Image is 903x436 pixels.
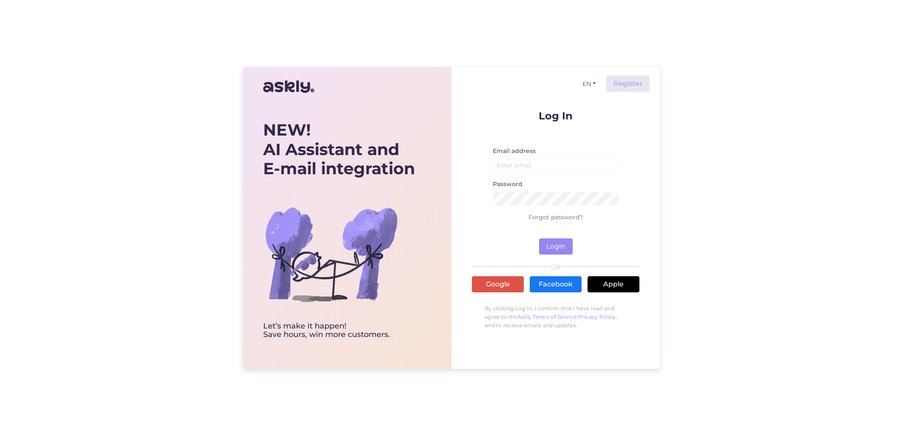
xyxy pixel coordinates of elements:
label: Email address [493,147,536,156]
a: Register [606,76,650,92]
a: Facebook [530,276,582,292]
div: AI Assistant and E-mail integration [263,120,415,178]
a: Apple [588,276,639,292]
b: NEW! [263,120,311,140]
button: EN [579,78,599,90]
label: Password [493,180,522,189]
button: Login [539,238,573,255]
a: Forgot password? [528,213,583,221]
div: Let’s make it happen! Save hours, win more customers. [263,322,415,339]
p: Log In [472,110,639,121]
a: Google [472,276,524,292]
p: By clicking Log In, I confirm that I have read and agree to the , , and to receive emails and upd... [472,300,639,334]
span: OR [550,264,562,270]
img: bg-askly [263,186,399,322]
a: Askly Terms of Service [517,314,577,320]
a: Privacy Policy [578,314,616,320]
img: Askly [263,76,314,97]
input: Enter email [493,159,619,172]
